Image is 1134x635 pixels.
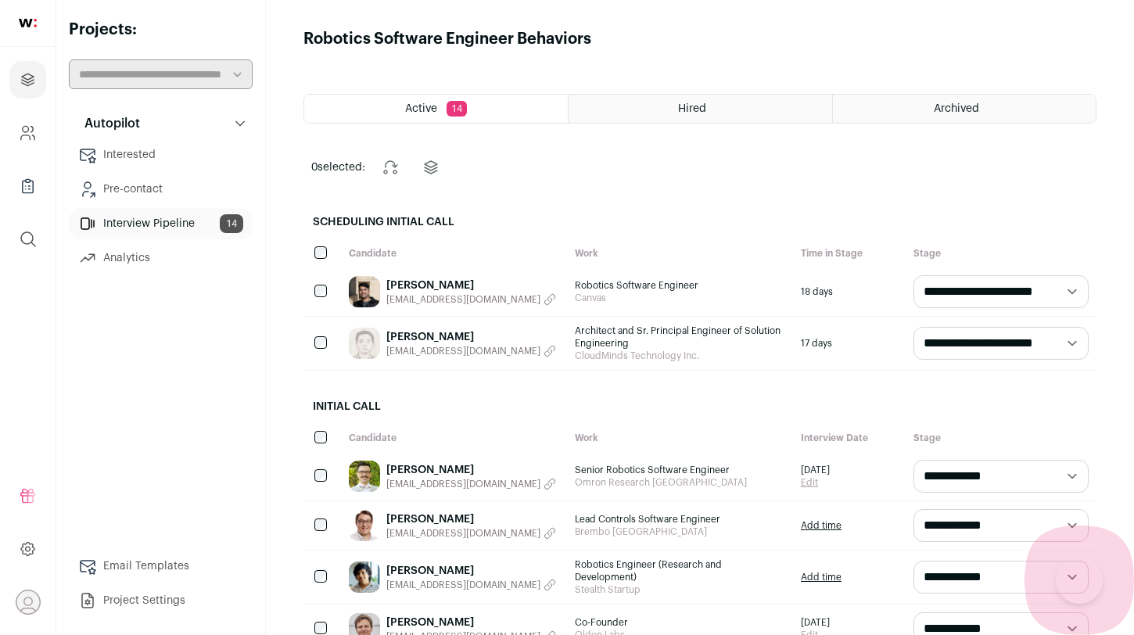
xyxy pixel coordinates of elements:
[575,325,785,350] span: Architect and Sr. Principal Engineer of Solution Engineering
[801,464,830,476] span: [DATE]
[833,95,1096,123] a: Archived
[793,267,906,316] div: 18 days
[341,239,567,267] div: Candidate
[69,208,253,239] a: Interview Pipeline14
[349,561,380,593] img: e497943d33aecff4c2a40d2a6a1b99f3835a1f691460e2d789be948aaf887b44.png
[801,571,842,583] a: Add time
[793,424,906,452] div: Interview Date
[793,317,906,370] div: 17 days
[371,149,409,186] button: Change stage
[405,103,437,114] span: Active
[386,527,556,540] button: [EMAIL_ADDRESS][DOMAIN_NAME]
[349,510,380,541] img: 52f3bdc97df3e913a5440412878b8705b6696bd5f70060cf12eaeed500e210c7
[220,214,243,233] span: 14
[16,590,41,615] button: Open dropdown
[575,292,785,304] span: Canvas
[793,239,906,267] div: Time in Stage
[801,476,830,489] a: Edit
[906,424,1096,452] div: Stage
[303,28,591,50] h1: Robotics Software Engineer Behaviors
[386,579,540,591] span: [EMAIL_ADDRESS][DOMAIN_NAME]
[1056,557,1103,604] iframe: Toggle Customer Support
[801,616,830,629] span: [DATE]
[567,424,793,452] div: Work
[386,278,556,293] a: [PERSON_NAME]
[386,478,540,490] span: [EMAIL_ADDRESS][DOMAIN_NAME]
[9,114,46,152] a: Company and ATS Settings
[386,563,556,579] a: [PERSON_NAME]
[386,527,540,540] span: [EMAIL_ADDRESS][DOMAIN_NAME]
[575,476,785,489] span: Omron Research [GEOGRAPHIC_DATA]
[447,101,467,117] span: 14
[69,108,253,139] button: Autopilot
[575,616,785,629] span: Co-Founder
[349,276,380,307] img: 88a759bb8c393fdf761b744c57b144c5a9ac91e00f72af72b7c1b8b1463e292d
[575,350,785,362] span: CloudMinds Technology Inc.
[349,328,380,359] img: 65ec24a4ca982cb0c6fdbe66b640caaf527417d96c997c0b5caccdff3c28fc73
[311,162,318,173] span: 0
[349,461,380,492] img: 8ab1e909446f05124c3794a2b6084ee99356f0b1b538952be1f6d1858b476334
[386,462,556,478] a: [PERSON_NAME]
[801,519,842,532] a: Add time
[69,242,253,274] a: Analytics
[386,478,556,490] button: [EMAIL_ADDRESS][DOMAIN_NAME]
[567,239,793,267] div: Work
[9,61,46,99] a: Projects
[575,464,785,476] span: Senior Robotics Software Engineer
[575,526,785,538] span: Brembo [GEOGRAPHIC_DATA]
[386,615,556,630] a: [PERSON_NAME]
[386,345,540,357] span: [EMAIL_ADDRESS][DOMAIN_NAME]
[386,329,556,345] a: [PERSON_NAME]
[9,167,46,205] a: Company Lists
[19,19,37,27] img: wellfound-shorthand-0d5821cbd27db2630d0214b213865d53afaa358527fdda9d0ea32b1df1b89c2c.svg
[303,205,1096,239] h2: Scheduling Initial Call
[69,174,253,205] a: Pre-contact
[386,511,556,527] a: [PERSON_NAME]
[75,114,140,133] p: Autopilot
[303,389,1096,424] h2: Initial Call
[575,583,785,596] span: Stealth Startup
[69,19,253,41] h2: Projects:
[575,558,785,583] span: Robotics Engineer (Research and Development)
[341,424,567,452] div: Candidate
[569,95,831,123] a: Hired
[69,585,253,616] a: Project Settings
[934,103,979,114] span: Archived
[311,160,365,175] span: selected:
[386,345,556,357] button: [EMAIL_ADDRESS][DOMAIN_NAME]
[69,551,253,582] a: Email Templates
[386,579,556,591] button: [EMAIL_ADDRESS][DOMAIN_NAME]
[575,513,785,526] span: Lead Controls Software Engineer
[69,139,253,170] a: Interested
[678,103,706,114] span: Hired
[386,293,556,306] button: [EMAIL_ADDRESS][DOMAIN_NAME]
[386,293,540,306] span: [EMAIL_ADDRESS][DOMAIN_NAME]
[906,239,1096,267] div: Stage
[575,279,785,292] span: Robotics Software Engineer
